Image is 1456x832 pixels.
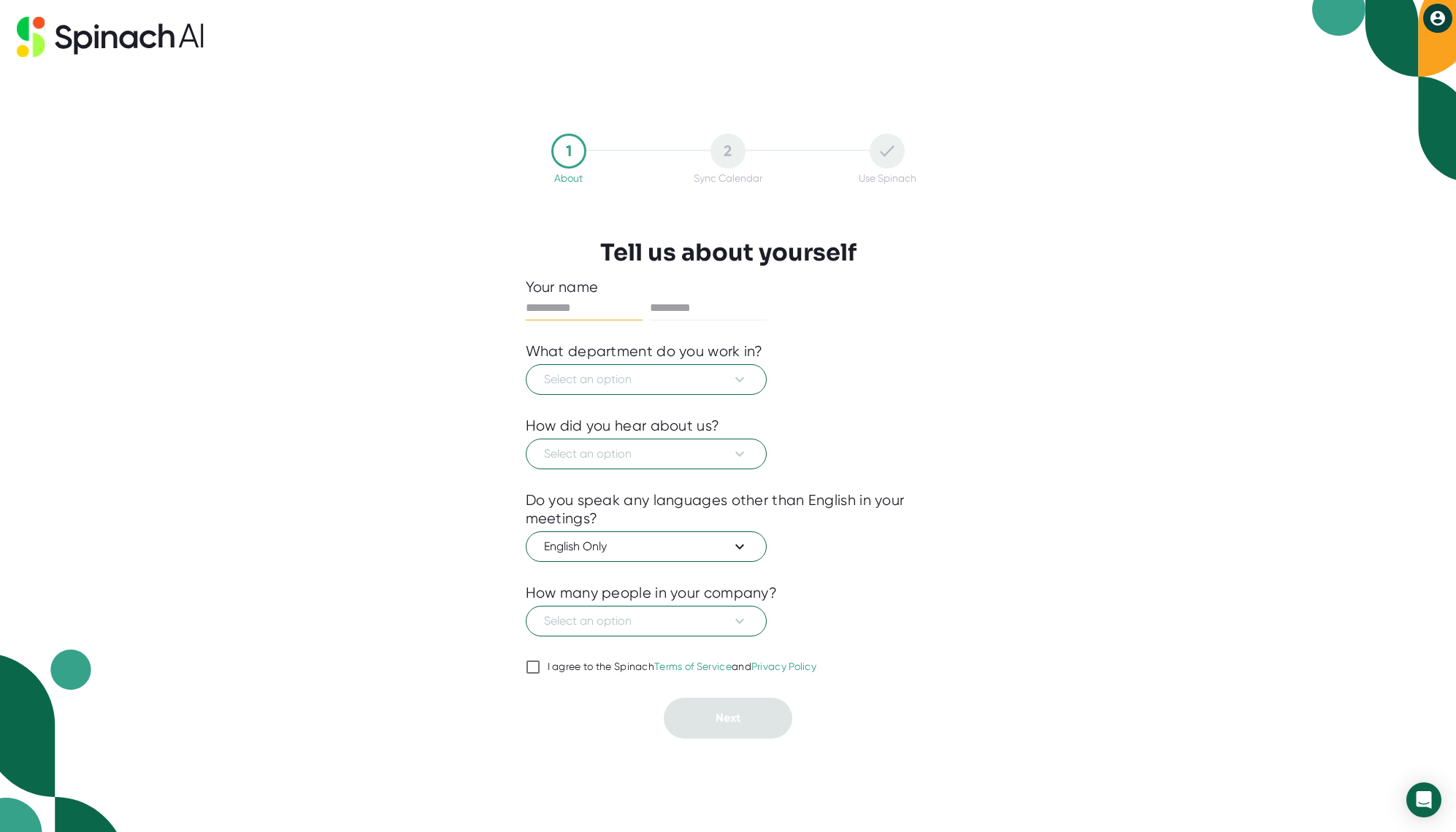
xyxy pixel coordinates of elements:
[600,239,857,266] h3: Tell us about yourself
[654,660,732,672] a: Terms of Service
[526,417,720,435] div: How did you hear about us?
[664,698,792,739] button: Next
[548,660,817,674] div: I agree to the Spinach and
[544,612,748,630] span: Select an option
[716,711,740,725] span: Next
[544,371,748,388] span: Select an option
[554,172,583,184] div: About
[859,172,916,184] div: Use Spinach
[710,134,746,169] div: 2
[526,342,763,361] div: What department do you work in?
[551,134,586,169] div: 1
[694,172,762,184] div: Sync Calendar
[526,531,767,562] button: English Only
[526,439,767,469] button: Select an option
[1406,782,1441,817] div: Open Intercom Messenger
[526,364,767,395] button: Select an option
[526,278,931,296] div: Your name
[526,584,778,602] div: How many people in your company?
[544,445,748,463] span: Select an option
[526,606,767,636] button: Select an option
[526,491,931,528] div: Do you speak any languages other than English in your meetings?
[751,660,816,672] a: Privacy Policy
[544,538,748,555] span: English Only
